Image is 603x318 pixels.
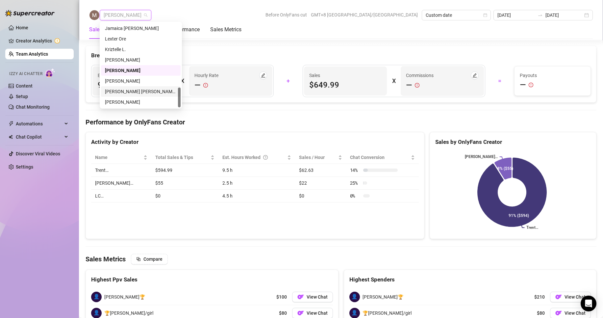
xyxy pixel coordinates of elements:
span: Custom date [426,10,487,20]
span: [PERSON_NAME]🏆 [104,293,145,301]
img: OF [555,294,562,300]
a: Content [16,83,33,89]
img: logo-BBDzfeDw.svg [5,10,55,16]
div: [PERSON_NAME] [105,77,177,85]
div: Highest Spenders [349,275,591,284]
span: 14 % [350,167,361,174]
div: Highest Ppv Sales [91,275,333,284]
span: Sales [309,72,382,79]
div: Kriztelle L. [101,44,181,55]
span: — [520,80,526,90]
span: View Chat [565,294,586,300]
th: Name [91,151,151,164]
div: Est. Hours Worked [98,72,143,79]
span: $100 [276,293,287,301]
div: Ric John Derell Tayre [101,86,181,97]
span: Chat Copilot [16,132,63,142]
a: Creator Analytics exclamation-circle [16,36,68,46]
td: $0 [151,190,218,202]
div: Mariane Subia [101,65,181,76]
a: Settings [16,164,33,170]
span: Name [95,154,142,161]
input: End date [545,12,583,19]
div: Jose Jardin [101,55,181,65]
span: Before OnlyFans cut [265,10,307,20]
div: Jamaica [PERSON_NAME] [105,25,177,32]
span: calendar [483,13,487,17]
div: Open Intercom Messenger [581,296,596,311]
td: 2.5 h [218,177,295,190]
img: OF [297,310,304,316]
h4: Performance by OnlyFans Creator [86,118,596,127]
div: Lexter Ore [101,34,181,44]
div: X [181,76,184,86]
span: 🏆[PERSON_NAME]/girl [104,309,153,317]
div: [PERSON_NAME] [105,67,177,74]
a: Home [16,25,28,30]
span: $80 [537,309,545,317]
td: $22 [295,177,346,190]
span: View Chat [565,310,586,316]
span: exclamation-circle [203,80,208,91]
th: Chat Conversion [346,151,419,164]
span: $210 [534,293,545,301]
span: block [136,257,141,261]
span: thunderbolt [9,121,14,126]
div: X [392,76,395,86]
span: $649.99 [309,80,382,90]
text: Trent… [527,225,539,230]
div: Jamaica Hurtado [101,23,181,34]
span: Mariane Subia [104,10,147,20]
img: Chat Copilot [9,135,13,139]
span: Automations [16,119,63,129]
h4: Sales Metrics [86,254,126,264]
td: Trent… [91,164,151,177]
td: $594.99 [151,164,218,177]
button: Compare [131,254,168,264]
span: 🏆[PERSON_NAME]/girl [363,309,412,317]
span: exclamation-circle [415,80,419,91]
div: [PERSON_NAME] [105,98,177,106]
img: AI Chatter [45,68,55,78]
span: 👤 [91,292,102,302]
div: = [489,76,510,86]
div: [PERSON_NAME] [PERSON_NAME] Tayre [105,88,177,95]
input: Start date [497,12,535,19]
span: 9.5 [98,80,170,90]
div: Sales Metrics [210,26,241,34]
span: — [406,80,412,91]
img: OF [555,310,562,316]
span: View Chat [307,294,328,300]
span: Izzy AI Chatter [9,71,42,77]
span: 👤 [349,292,360,302]
article: Commissions [406,72,434,79]
img: OF [297,294,304,300]
td: $0 [295,190,346,202]
button: OFView Chat [550,292,591,302]
div: Anjo Ty [101,76,181,86]
article: Hourly Rate [194,72,218,79]
span: GMT+8 [GEOGRAPHIC_DATA]/[GEOGRAPHIC_DATA] [311,10,418,20]
td: 9.5 h [218,164,295,177]
div: [PERSON_NAME] [105,56,177,64]
text: [PERSON_NAME]… [465,155,498,159]
span: — [194,80,201,91]
span: question-circle [263,154,268,161]
span: edit [472,73,477,78]
span: Total Sales & Tips [155,154,209,161]
div: Activity by Creator [91,138,419,146]
a: Discover Viral Videos [16,151,60,156]
span: to [538,13,543,18]
td: $62.63 [295,164,346,177]
span: edit [261,73,265,78]
div: Kriztelle L. [105,46,177,53]
div: + [278,76,299,86]
div: Lexter Ore [105,35,177,42]
span: Payouts [520,72,585,79]
span: Compare [143,256,163,262]
span: swap-right [538,13,543,18]
div: Est. Hours Worked [222,154,286,161]
td: 4.5 h [218,190,295,202]
span: exclamation-circle [529,80,533,90]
